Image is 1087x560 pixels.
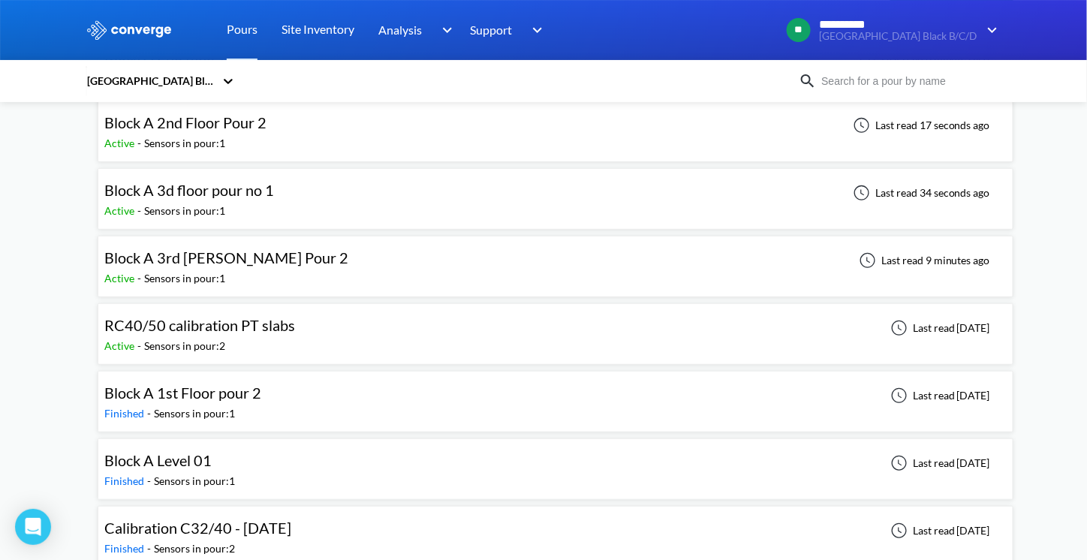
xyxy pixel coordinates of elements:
span: Finished [104,542,147,555]
div: Sensors in pour: 1 [144,270,225,287]
a: Calibration C32/40 - [DATE]Finished-Sensors in pour:2Last read [DATE] [98,523,1013,536]
div: Last read [DATE] [883,387,995,405]
span: - [147,542,154,555]
span: Block A Level 01 [104,451,212,469]
input: Search for a pour by name [817,73,998,89]
div: Sensors in pour: 2 [144,338,225,354]
a: Block A 2nd Floor Pour 2Active-Sensors in pour:1Last read 17 seconds ago [98,118,1013,131]
span: Analysis [378,20,422,39]
span: [GEOGRAPHIC_DATA] Black B/C/D [819,31,977,42]
span: Block A 3d floor pour no 1 [104,181,274,199]
span: Block A 3rd [PERSON_NAME] Pour 2 [104,248,348,266]
span: Block A 2nd Floor Pour 2 [104,113,266,131]
span: Active [104,137,137,149]
div: [GEOGRAPHIC_DATA] Black B/C/D [86,73,215,89]
span: Active [104,339,137,352]
span: - [137,137,144,149]
div: Last read 34 seconds ago [845,184,995,202]
a: Block A 3d floor pour no 1Active-Sensors in pour:1Last read 34 seconds ago [98,185,1013,198]
div: Last read [DATE] [883,319,995,337]
span: Finished [104,474,147,487]
span: - [137,272,144,285]
span: Active [104,204,137,217]
a: Block A 3rd [PERSON_NAME] Pour 2Active-Sensors in pour:1Last read 9 minutes ago [98,253,1013,266]
div: Last read 17 seconds ago [845,116,995,134]
span: RC40/50 calibration PT slabs [104,316,295,334]
div: Last read [DATE] [883,522,995,540]
img: downArrow.svg [977,21,1001,39]
span: Support [470,20,512,39]
div: Sensors in pour: 1 [144,203,225,219]
a: Block A 1st Floor pour 2Finished-Sensors in pour:1Last read [DATE] [98,388,1013,401]
span: Active [104,272,137,285]
div: Sensors in pour: 1 [154,473,235,489]
img: logo_ewhite.svg [86,20,173,40]
a: Block A Level 01Finished-Sensors in pour:1Last read [DATE] [98,456,1013,468]
div: Last read 9 minutes ago [851,251,995,269]
span: - [137,339,144,352]
div: Last read [DATE] [883,454,995,472]
span: Calibration C32/40 - [DATE] [104,519,291,537]
img: downArrow.svg [432,21,456,39]
span: Block A 1st Floor pour 2 [104,384,261,402]
span: - [147,474,154,487]
span: Finished [104,407,147,420]
span: - [137,204,144,217]
div: Sensors in pour: 1 [144,135,225,152]
a: RC40/50 calibration PT slabsActive-Sensors in pour:2Last read [DATE] [98,321,1013,333]
div: Sensors in pour: 1 [154,405,235,422]
img: downArrow.svg [522,21,547,39]
div: Sensors in pour: 2 [154,540,235,557]
span: - [147,407,154,420]
img: icon-search.svg [799,72,817,90]
div: Open Intercom Messenger [15,509,51,545]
